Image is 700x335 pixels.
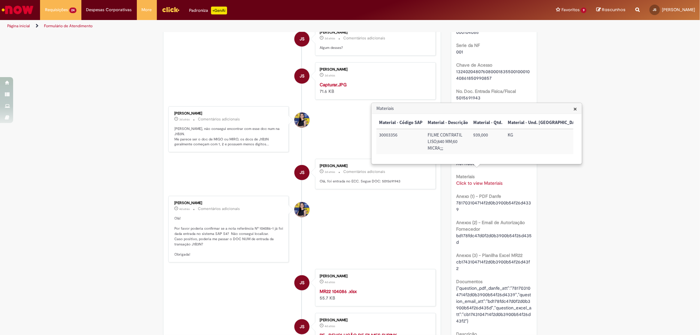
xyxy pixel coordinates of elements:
div: 71.6 KB [320,81,429,94]
div: [PERSON_NAME] [320,318,429,322]
span: 781703104714f2d0b3900b54f26d4339 [456,200,531,212]
span: JS [300,165,305,180]
b: Anexos (2) - Email de Autorização Fornecedor [456,220,525,232]
time: 26/09/2025 09:55:59 [180,207,190,211]
span: 5015691943 [456,95,480,101]
div: [PERSON_NAME] [320,164,429,168]
div: [PERSON_NAME] [320,68,429,72]
b: Anexo (1) - PDF Danfe [456,193,501,199]
b: Documentos [456,279,482,284]
th: Material - Código SAP [376,117,425,129]
img: click_logo_yellow_360x200.png [162,5,180,14]
time: 26/09/2025 11:37:20 [180,117,190,121]
small: Comentários adicionais [198,116,240,122]
p: Olá, foi entrada no ECC. Segue DOC: 5015691943 [320,179,429,184]
button: Close [573,105,577,112]
time: 26/09/2025 13:02:18 [325,36,335,40]
div: [PERSON_NAME] [320,274,429,278]
span: 13240204807608000183550010001040861850990857 [456,69,530,81]
div: Janaina Lima da Silva [294,69,309,84]
a: Capturar.JPG [320,82,347,88]
b: No. Doc. Entrada Fisica/Fiscal [456,88,516,94]
h3: Materiais [372,103,582,114]
small: Comentários adicionais [198,206,240,212]
div: Melissa Paduani [294,113,309,128]
time: 26/09/2025 09:25:10 [325,324,335,328]
span: × [573,104,577,113]
span: Requisições [45,7,68,13]
p: Algum desses? [320,45,429,51]
span: [PERSON_NAME] [662,7,695,12]
span: 24 [69,8,76,13]
div: Janaina Lima da Silva [294,165,309,180]
div: [PERSON_NAME] [320,31,429,34]
span: 4d atrás [180,207,190,211]
b: Chave de Acesso [456,62,492,68]
th: Material - Und. Medida [505,117,584,129]
b: Anexos (3) - Planilha Excel MR22 [456,252,522,258]
th: Material - Qtd. [471,117,505,129]
span: JS [300,31,305,47]
a: Click to view Materiais [456,180,502,186]
time: 26/09/2025 11:32:13 [325,170,335,174]
p: Olá! Por favor poderia confirmar se a nota referência Nº 104086-1 já foi dada entrada no sistema ... [175,216,284,257]
time: 26/09/2025 09:25:14 [325,280,335,284]
div: Janaina Lima da Silva [294,319,309,334]
div: Padroniza [189,7,227,14]
a: Formulário de Atendimento [44,23,93,29]
td: Material - Código SAP: 30003356 [376,129,425,154]
a: MR22 104086 .xlsx [320,288,357,294]
span: JS [300,68,305,84]
span: JS [300,275,305,291]
span: Rascunhos [602,7,626,13]
span: 3d atrás [325,170,335,174]
p: +GenAi [211,7,227,14]
small: Comentários adicionais [343,35,385,41]
div: 55.7 KB [320,288,429,301]
ul: Trilhas de página [5,20,462,32]
div: Janaina Lima da Silva [294,275,309,290]
span: 3d atrás [325,73,335,77]
div: Janaina Lima da Silva [294,31,309,47]
span: 3d atrás [325,36,335,40]
a: Página inicial [7,23,30,29]
span: X071106501 [456,160,479,166]
span: 4d atrás [325,324,335,328]
td: Material - Descrição: FILME CONTRATIL LISO;840 MM;60 MICRA;;; [425,129,471,154]
time: 26/09/2025 13:02:09 [325,73,335,77]
td: Material - Qtd.: 939,000 [471,129,505,154]
small: Comentários adicionais [343,169,385,175]
span: Favoritos [562,7,580,13]
a: Rascunhos [596,7,626,13]
span: 000104086 [456,29,479,35]
span: 4d atrás [325,280,335,284]
span: bd178fdc47d0f2d0b3900b54f26d435d [456,233,532,245]
img: ServiceNow [1,3,34,16]
div: Melissa Paduani [294,202,309,217]
span: 3d atrás [180,117,190,121]
span: {"question_pdf_danfe_att":"781703104714f2d0b3900b54f26d4339","question_email_att":"bd178fdc47d0f2... [456,285,531,324]
span: cb1743104714f2d0b3900b54f26d43f2 [456,259,530,271]
b: Serie da NF [456,42,480,48]
span: JS [653,8,657,12]
b: Materiais [456,174,475,179]
div: Materiais [371,103,582,164]
span: More [142,7,152,13]
td: Material - Und. Medida: KG [505,129,584,154]
th: Material - Descrição [425,117,471,129]
div: [PERSON_NAME] [175,112,284,115]
p: [PERSON_NAME], não consegui encontrar com esse doc num na J1B3N. Me parece ser o doc de MIGO ou M... [175,126,284,147]
span: JS [300,319,305,335]
span: Despesas Corporativas [86,7,132,13]
div: [PERSON_NAME] [175,201,284,205]
span: 001 [456,49,463,55]
span: 9 [581,8,586,13]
